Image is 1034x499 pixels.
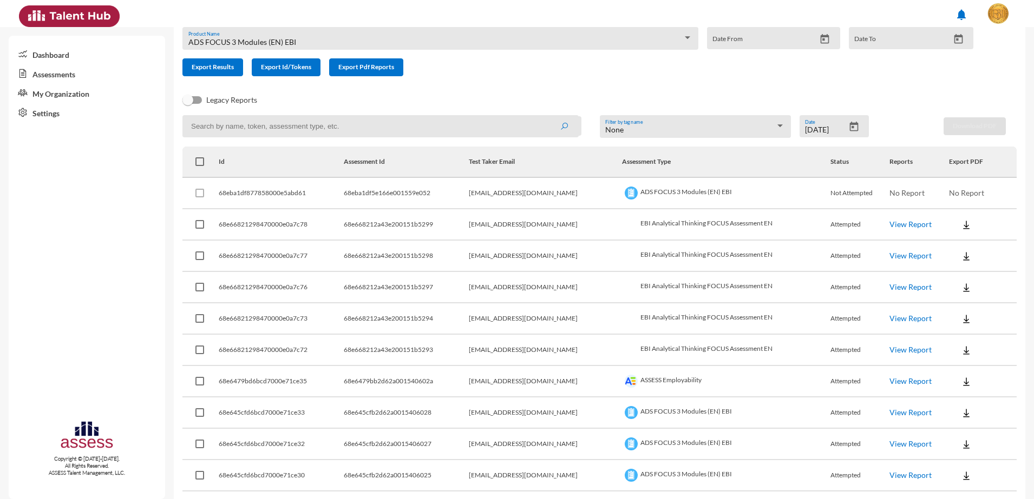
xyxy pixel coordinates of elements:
[469,241,621,272] td: [EMAIL_ADDRESS][DOMAIN_NAME]
[622,147,830,178] th: Assessment Type
[889,345,932,354] a: View Report
[830,147,890,178] th: Status
[949,34,968,45] button: Open calendar
[344,272,469,303] td: 68e668212a43e200151b5297
[344,366,469,397] td: 68e6479bb2d62a001540602a
[469,335,621,366] td: [EMAIL_ADDRESS][DOMAIN_NAME]
[955,8,968,21] mat-icon: notifications
[889,251,932,260] a: View Report
[622,460,830,491] td: ADS FOCUS 3 Modules (EN) EBI
[830,397,890,429] td: Attempted
[622,397,830,429] td: ADS FOCUS 3 Modules (EN) EBI
[219,335,343,366] td: 68e66821298470000e0a7c72
[889,314,932,323] a: View Report
[845,121,863,132] button: Open calendar
[889,219,932,229] a: View Report
[344,209,469,241] td: 68e668212a43e200151b5299
[830,178,890,209] td: Not Attempted
[344,335,469,366] td: 68e668212a43e200151b5293
[9,64,165,83] a: Assessments
[953,122,997,130] span: Download PDF
[219,429,343,460] td: 68e645cfd6bcd7000e71ce32
[469,460,621,491] td: [EMAIL_ADDRESS][DOMAIN_NAME]
[622,335,830,366] td: EBI Analytical Thinking FOCUS Assessment EN
[219,272,343,303] td: 68e66821298470000e0a7c76
[344,429,469,460] td: 68e645cfb2d62a0015406027
[344,178,469,209] td: 68eba1df5e166e001559e052
[889,408,932,417] a: View Report
[605,125,624,134] span: None
[9,455,165,476] p: Copyright © [DATE]-[DATE]. All Rights Reserved. ASSESS Talent Management, LLC.
[344,460,469,491] td: 68e645cfb2d62a0015406025
[219,366,343,397] td: 68e6479bd6bcd7000e71ce35
[188,37,296,46] span: ADS FOCUS 3 Modules (EN) EBI
[344,241,469,272] td: 68e668212a43e200151b5298
[261,63,311,71] span: Export Id/Tokens
[622,241,830,272] td: EBI Analytical Thinking FOCUS Assessment EN
[889,282,932,291] a: View Report
[622,366,830,397] td: ASSESS Employability
[182,115,579,137] input: Search by name, token, assessment type, etc.
[329,58,403,76] button: Export Pdf Reports
[949,147,1017,178] th: Export PDF
[219,147,343,178] th: Id
[889,147,949,178] th: Reports
[622,209,830,241] td: EBI Analytical Thinking FOCUS Assessment EN
[219,397,343,429] td: 68e645cfd6bcd7000e71ce33
[192,63,234,71] span: Export Results
[830,209,890,241] td: Attempted
[949,188,984,197] span: No Report
[830,303,890,335] td: Attempted
[830,335,890,366] td: Attempted
[622,272,830,303] td: EBI Analytical Thinking FOCUS Assessment EN
[182,58,243,76] button: Export Results
[889,376,932,385] a: View Report
[830,366,890,397] td: Attempted
[830,460,890,491] td: Attempted
[622,429,830,460] td: ADS FOCUS 3 Modules (EN) EBI
[830,272,890,303] td: Attempted
[344,303,469,335] td: 68e668212a43e200151b5294
[219,303,343,335] td: 68e66821298470000e0a7c73
[252,58,320,76] button: Export Id/Tokens
[219,460,343,491] td: 68e645cfd6bcd7000e71ce30
[219,209,343,241] td: 68e66821298470000e0a7c78
[830,429,890,460] td: Attempted
[344,147,469,178] th: Assessment Id
[622,303,830,335] td: EBI Analytical Thinking FOCUS Assessment EN
[9,44,165,64] a: Dashboard
[60,420,114,454] img: assesscompany-logo.png
[469,272,621,303] td: [EMAIL_ADDRESS][DOMAIN_NAME]
[338,63,394,71] span: Export Pdf Reports
[469,147,621,178] th: Test Taker Email
[219,178,343,209] td: 68eba1df877858000e5abd61
[469,397,621,429] td: [EMAIL_ADDRESS][DOMAIN_NAME]
[889,470,932,480] a: View Report
[944,117,1006,135] button: Download PDF
[889,188,925,197] span: No Report
[469,178,621,209] td: [EMAIL_ADDRESS][DOMAIN_NAME]
[344,397,469,429] td: 68e645cfb2d62a0015406028
[815,34,834,45] button: Open calendar
[469,366,621,397] td: [EMAIL_ADDRESS][DOMAIN_NAME]
[830,241,890,272] td: Attempted
[889,439,932,448] a: View Report
[9,103,165,122] a: Settings
[206,94,257,107] span: Legacy Reports
[622,178,830,209] td: ADS FOCUS 3 Modules (EN) EBI
[469,209,621,241] td: [EMAIL_ADDRESS][DOMAIN_NAME]
[219,241,343,272] td: 68e66821298470000e0a7c77
[469,429,621,460] td: [EMAIL_ADDRESS][DOMAIN_NAME]
[9,83,165,103] a: My Organization
[469,303,621,335] td: [EMAIL_ADDRESS][DOMAIN_NAME]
